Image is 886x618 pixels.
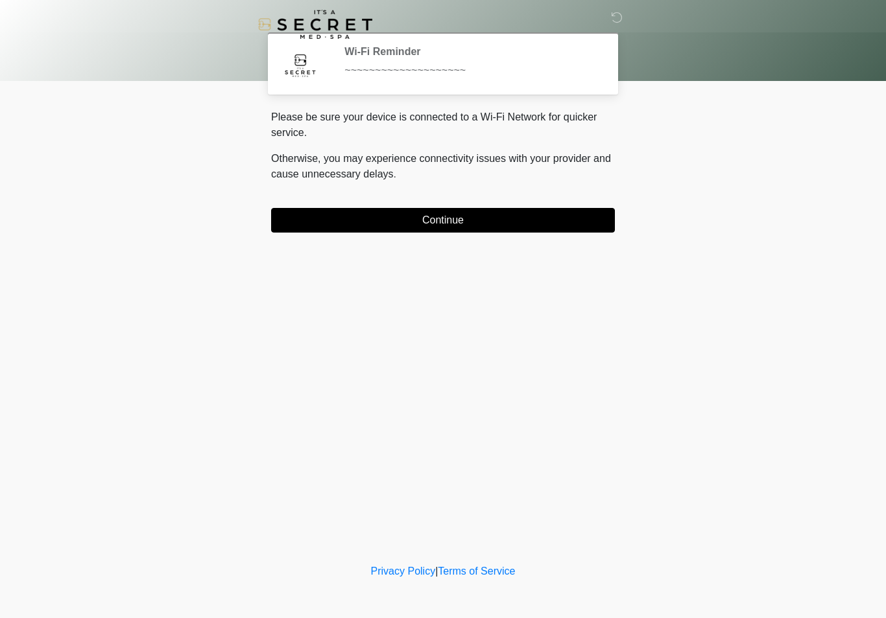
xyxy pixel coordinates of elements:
span: . [394,168,396,179]
a: Privacy Policy [371,566,436,577]
a: Terms of Service [438,566,515,577]
p: Please be sure your device is connected to a Wi-Fi Network for quicker service. [271,109,615,141]
img: Agent Avatar [281,45,320,84]
p: Otherwise, you may experience connectivity issues with your provider and cause unnecessary delays [271,151,615,182]
h2: Wi-Fi Reminder [344,45,595,58]
img: It's A Secret Med Spa Logo [258,10,372,39]
div: ~~~~~~~~~~~~~~~~~~~~ [344,63,595,78]
a: | [435,566,438,577]
button: Continue [271,208,615,233]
